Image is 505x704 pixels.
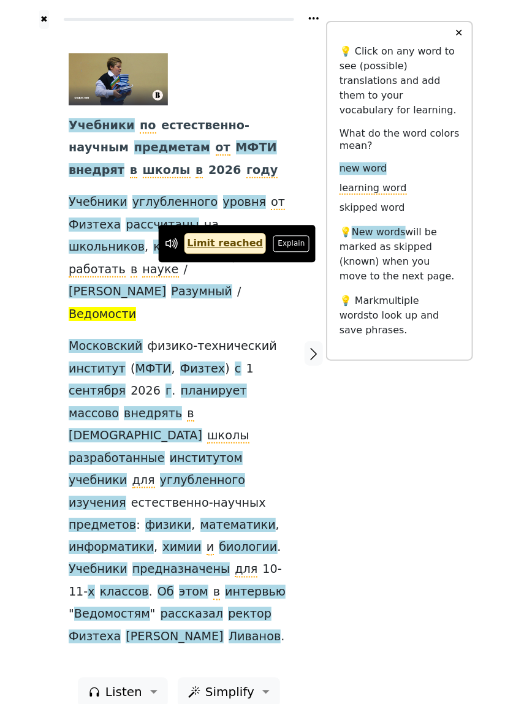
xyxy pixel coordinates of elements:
span: химии [162,540,201,556]
p: 💡 Click on any word to see (possible) translations and add them to your vocabulary for learning. [340,44,460,118]
span: информатики [69,540,154,556]
span: институтом [170,451,243,466]
span: , [191,518,195,533]
span: New words [352,226,406,239]
span: / [184,262,188,278]
span: Физтеха [69,630,121,645]
span: физико-технический [148,339,277,354]
span: рассказал [161,607,224,623]
span: Физтеха [69,218,121,233]
span: multiple words [340,295,419,321]
span: биологии [219,540,277,556]
span: для [132,473,155,488]
span: в [187,406,194,422]
span: ректор [228,607,271,623]
span: интервью [225,585,286,600]
span: . [172,384,175,399]
span: . [149,585,153,600]
span: предметам [134,140,210,156]
span: МФТИ [236,140,277,156]
span: на [204,218,219,233]
span: классов [100,585,149,600]
span: и [207,540,214,556]
span: 1 [246,361,254,377]
span: 2026 [131,384,161,399]
span: Ливанов [229,630,281,645]
span: ( [131,361,135,377]
p: 💡 Mark to look up and save phrases. [340,293,460,338]
span: , [276,518,279,533]
img: 1133835-uchebniki-po-estestvenno-nauchnim-predmetam-ot-mfti-vnedryat-v-shkoli.jpg [69,53,168,105]
span: школы [207,428,249,444]
span: изучения [69,496,126,511]
span: Физтех [180,361,226,377]
p: 💡 will be marked as skipped (known) when you move to the next page. [340,225,460,284]
span: с [235,361,241,377]
span: школы [143,163,191,178]
span: Listen [105,683,142,702]
span: new word [340,162,387,175]
span: предметов [69,518,136,533]
span: 2026 [208,163,241,178]
span: х [88,585,94,600]
span: которые [153,240,205,255]
span: Московский [69,339,143,354]
span: в [131,262,137,278]
span: Учебники [69,562,127,578]
span: , [145,240,148,255]
span: рассчитаны [126,218,199,233]
button: Explain [273,236,309,252]
span: разработанные [69,451,165,466]
span: году [246,163,278,178]
span: по [140,118,156,134]
span: естественно-научных [131,496,266,511]
button: ✕ [447,22,470,44]
span: углубленного [132,195,218,210]
span: Учебники [69,195,127,210]
span: массово [69,406,119,422]
span: в [196,163,203,178]
span: Разумный [171,284,232,300]
h6: What do the word colors mean? [340,127,460,151]
span: углубленного [160,473,246,488]
span: науке [142,262,178,278]
button: ✖ [39,10,50,29]
span: learning word [340,182,407,195]
span: уровня [223,195,267,210]
span: skipped word [340,202,405,214]
span: внедрят [69,163,124,178]
span: [PERSON_NAME] [69,284,166,300]
span: [DEMOGRAPHIC_DATA] [69,428,202,444]
span: " [69,607,74,623]
span: [PERSON_NAME] [126,630,223,645]
span: Ведомостям [74,607,150,623]
span: . [281,630,284,645]
span: сентября [69,384,126,399]
span: от [271,195,285,210]
span: в [130,163,137,178]
span: планирует [181,384,247,399]
span: математики [200,518,276,533]
span: . [278,540,281,556]
span: работать [69,262,126,278]
span: г [165,384,172,399]
span: этом [179,585,208,600]
span: 10-11- [69,562,282,600]
span: " [150,607,156,623]
span: Об [158,585,174,600]
span: МФТИ [135,361,172,377]
span: Simplify [205,683,254,702]
span: / [237,284,241,300]
span: Ведомости [69,307,136,322]
span: , [172,361,175,377]
span: внедрять [124,406,182,422]
a: Limit reached [184,233,266,254]
span: физики [145,518,192,533]
span: институт [69,361,126,377]
span: Учебники [69,118,135,134]
span: предназначены [132,562,230,578]
span: ) [225,361,230,377]
span: учебники [69,473,127,488]
span: школьников [69,240,145,255]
